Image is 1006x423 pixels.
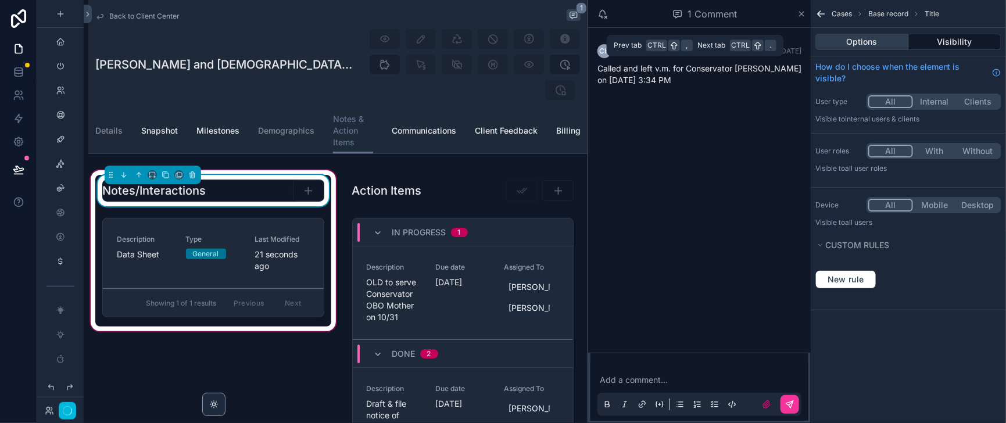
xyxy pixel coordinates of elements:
[109,12,180,21] span: Back to Client Center
[102,182,206,199] h1: Notes/Interactions
[333,109,373,154] a: Notes & Action Items
[392,120,456,144] a: Communications
[688,7,737,21] span: 1 Comment
[599,46,610,56] span: CH
[815,34,909,50] button: Options
[597,63,801,85] span: Called and left v.m. for Conservator [PERSON_NAME] on [DATE] 3:34 PM
[845,114,919,123] span: Internal users & clients
[458,228,461,237] div: 1
[682,41,692,50] span: ,
[258,125,314,137] span: Demographics
[141,120,178,144] a: Snapshot
[730,40,751,51] span: Ctrl
[925,9,939,19] span: Title
[95,125,123,137] span: Details
[475,125,538,137] span: Client Feedback
[815,237,994,253] button: Custom rules
[196,125,239,137] span: Milestones
[766,41,775,50] span: .
[868,95,913,108] button: All
[556,125,581,137] span: Billing
[845,218,872,227] span: all users
[95,12,180,21] a: Back to Client Center
[258,120,314,144] a: Demographics
[392,227,446,238] span: In Progress
[196,120,239,144] a: Milestones
[815,200,862,210] label: Device
[333,113,373,148] span: Notes & Action Items
[845,164,887,173] span: All user roles
[697,41,725,50] span: Next tab
[815,61,987,84] span: How do I choose when the element is visible?
[576,2,587,14] span: 1
[956,145,1000,157] button: Without
[779,46,801,55] span: [DATE]
[95,56,354,73] h1: [PERSON_NAME] and [DEMOGRAPHIC_DATA][PERSON_NAME] | Termination of Parental Rights (TPR)
[141,125,178,137] span: Snapshot
[868,9,908,19] span: Base record
[868,145,913,157] button: All
[913,145,957,157] button: With
[614,41,642,50] span: Prev tab
[146,299,216,308] span: Showing 1 of 1 results
[815,164,1001,173] p: Visible to
[909,34,1002,50] button: Visibility
[815,97,862,106] label: User type
[815,270,876,289] button: New rule
[392,125,456,137] span: Communications
[815,218,1001,227] p: Visible to
[567,9,581,23] button: 1
[95,120,123,144] a: Details
[475,120,538,144] a: Client Feedback
[823,274,869,285] span: New rule
[815,61,1001,84] a: How do I choose when the element is visible?
[913,95,957,108] button: Internal
[815,114,1001,124] p: Visible to
[427,349,431,359] div: 2
[956,95,1000,108] button: Clients
[815,146,862,156] label: User roles
[825,240,889,250] span: Custom rules
[956,199,1000,212] button: Desktop
[868,199,913,212] button: All
[392,348,416,360] span: Done
[556,120,581,144] a: Billing
[832,9,852,19] span: Cases
[646,40,667,51] span: Ctrl
[913,199,957,212] button: Mobile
